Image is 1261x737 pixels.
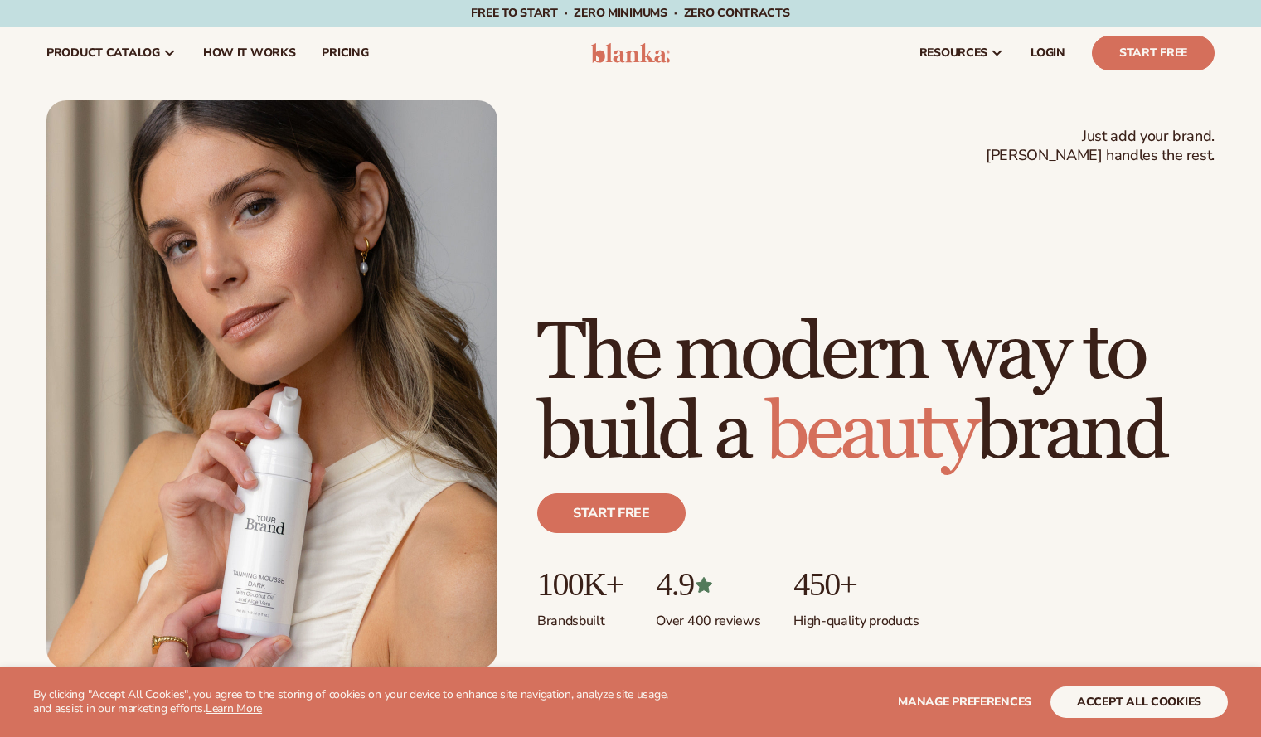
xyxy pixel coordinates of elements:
a: Start Free [1092,36,1215,70]
img: Female holding tanning mousse. [46,100,497,669]
button: accept all cookies [1050,686,1228,718]
span: beauty [765,385,976,482]
span: Manage preferences [898,694,1031,710]
a: resources [906,27,1017,80]
span: Free to start · ZERO minimums · ZERO contracts [471,5,789,21]
a: How It Works [190,27,309,80]
h1: The modern way to build a brand [537,314,1215,473]
a: product catalog [33,27,190,80]
p: By clicking "Accept All Cookies", you agree to the storing of cookies on your device to enhance s... [33,688,687,716]
p: Over 400 reviews [656,603,760,630]
a: pricing [308,27,381,80]
a: Learn More [206,701,262,716]
span: Just add your brand. [PERSON_NAME] handles the rest. [986,127,1215,166]
p: 4.9 [656,566,760,603]
p: 100K+ [537,566,623,603]
span: product catalog [46,46,160,60]
img: logo [591,43,670,63]
a: LOGIN [1017,27,1079,80]
button: Manage preferences [898,686,1031,718]
p: Brands built [537,603,623,630]
a: Start free [537,493,686,533]
span: How It Works [203,46,296,60]
span: resources [919,46,987,60]
span: LOGIN [1031,46,1065,60]
span: pricing [322,46,368,60]
p: 450+ [793,566,919,603]
p: High-quality products [793,603,919,630]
